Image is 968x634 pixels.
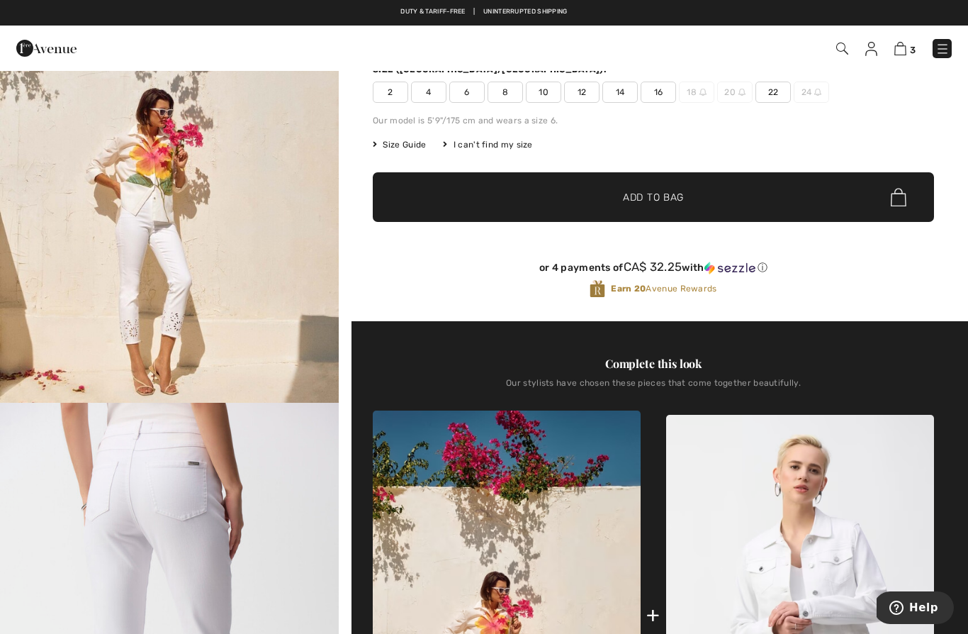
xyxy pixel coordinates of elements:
[488,82,523,103] span: 8
[699,89,707,96] img: ring-m.svg
[373,260,934,274] div: or 4 payments of with
[865,42,877,56] img: My Info
[373,138,426,151] span: Size Guide
[717,82,753,103] span: 20
[564,82,600,103] span: 12
[641,82,676,103] span: 16
[704,262,755,274] img: Sezzle
[814,89,821,96] img: ring-m.svg
[611,282,716,295] span: Avenue Rewards
[738,89,745,96] img: ring-m.svg
[891,188,906,206] img: Bag.svg
[624,260,682,274] span: CA$ 32.25
[894,40,916,57] a: 3
[373,82,408,103] span: 2
[602,82,638,103] span: 14
[794,82,829,103] span: 24
[449,82,485,103] span: 6
[373,260,934,279] div: or 4 payments ofCA$ 32.25withSezzle Click to learn more about Sezzle
[16,34,77,62] img: 1ère Avenue
[623,190,684,205] span: Add to Bag
[910,45,916,55] span: 3
[16,40,77,54] a: 1ère Avenue
[646,599,660,631] div: +
[373,114,934,127] div: Our model is 5'9"/175 cm and wears a size 6.
[935,42,950,56] img: Menu
[443,138,532,151] div: I can't find my size
[411,82,446,103] span: 4
[373,378,934,399] div: Our stylists have chosen these pieces that come together beautifully.
[755,82,791,103] span: 22
[679,82,714,103] span: 18
[611,284,646,294] strong: Earn 20
[590,279,605,299] img: Avenue Rewards
[894,42,906,55] img: Shopping Bag
[877,591,954,627] iframe: Opens a widget where you can find more information
[373,355,934,372] div: Complete this look
[373,172,934,222] button: Add to Bag
[526,82,561,103] span: 10
[836,43,848,55] img: Search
